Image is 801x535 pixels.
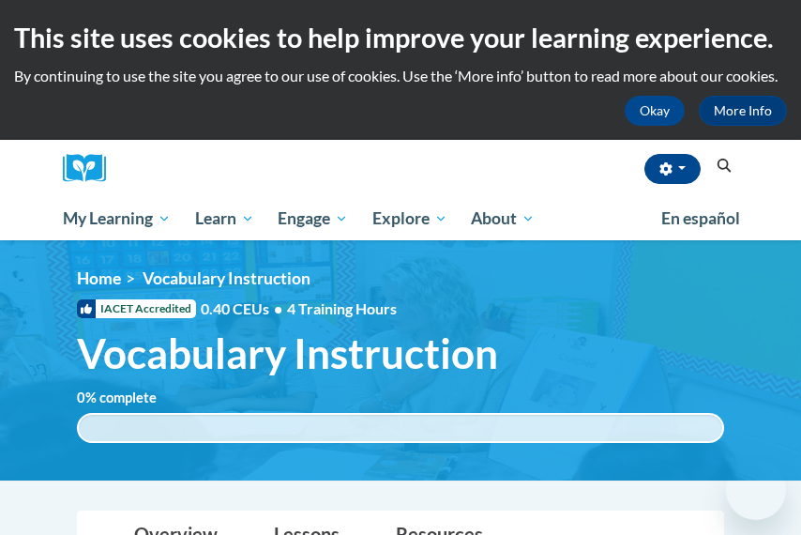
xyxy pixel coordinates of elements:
[710,155,738,177] button: Search
[625,96,685,126] button: Okay
[49,197,752,240] div: Main menu
[183,197,266,240] a: Learn
[77,299,196,318] span: IACET Accredited
[649,199,752,238] a: En español
[195,207,254,230] span: Learn
[460,197,548,240] a: About
[77,329,498,378] span: Vocabulary Instruction
[274,299,282,317] span: •
[63,207,171,230] span: My Learning
[63,154,119,183] a: Cox Campus
[77,390,85,405] span: 0
[278,207,348,230] span: Engage
[699,96,787,126] a: More Info
[51,197,183,240] a: My Learning
[471,207,535,230] span: About
[265,197,360,240] a: Engage
[143,268,310,288] span: Vocabulary Instruction
[644,154,701,184] button: Account Settings
[14,66,787,86] p: By continuing to use the site you agree to our use of cookies. Use the ‘More info’ button to read...
[77,268,121,288] a: Home
[372,207,447,230] span: Explore
[63,154,119,183] img: Logo brand
[14,19,787,56] h2: This site uses cookies to help improve your learning experience.
[661,208,740,228] span: En español
[287,299,397,317] span: 4 Training Hours
[726,460,786,520] iframe: Button to launch messaging window
[360,197,460,240] a: Explore
[201,298,287,319] span: 0.40 CEUs
[77,388,185,408] label: % complete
